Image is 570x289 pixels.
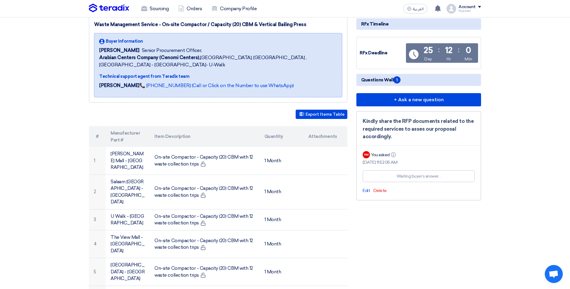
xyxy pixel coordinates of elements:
[459,5,476,10] div: Account
[303,126,347,147] th: Attachments
[106,147,150,175] td: [PERSON_NAME] Mall - [GEOGRAPHIC_DATA]
[545,265,563,283] div: Open chat
[150,230,259,258] td: On-site Compactor - Capacity (20) CBM with 12 waste collection trips
[260,147,303,175] td: 1 Month
[373,188,387,193] span: Delete
[447,4,456,14] img: profile_test.png
[363,151,370,158] div: HM
[296,110,347,119] button: Export Items Table
[106,209,150,230] td: U Walk - [GEOGRAPHIC_DATA]
[445,46,453,55] div: 12
[99,55,200,60] b: Arabian Centers Company (Cenomi Centers),
[397,173,441,179] div: Waiting buyer’s answer…
[139,83,294,88] a: 📞 [PHONE_NUMBER] (Call or Click on the Number to use WhatsApp)
[99,83,139,88] strong: [PERSON_NAME]
[260,126,303,147] th: Quantity
[99,54,337,68] span: [GEOGRAPHIC_DATA], [GEOGRAPHIC_DATA] ,[GEOGRAPHIC_DATA] - [GEOGRAPHIC_DATA]- U-Walk
[89,230,106,258] td: 4
[99,47,139,54] span: [PERSON_NAME]
[356,93,481,106] button: + Ask a new question
[89,147,106,175] td: 1
[458,44,459,55] div: :
[106,175,150,209] td: Salaam [GEOGRAPHIC_DATA] - [GEOGRAPHIC_DATA]
[89,4,129,13] img: Teradix logo
[150,175,259,209] td: On-site Compactor - Capacity (20) CBM with 12 waste collection trips
[207,2,261,15] a: Company Profile
[260,230,303,258] td: 1 Month
[360,50,405,56] div: RFx Deadline
[371,152,397,158] div: You asked
[150,209,259,230] td: On-site Compactor - Capacity (20) CBM with 12 waste collection trips
[363,117,475,141] div: Kindly share the RFP documents related to the required services to asses our proposal accordingly.
[106,230,150,258] td: The View Mall - [GEOGRAPHIC_DATA]
[106,258,150,286] td: [GEOGRAPHIC_DATA] - [GEOGRAPHIC_DATA]
[363,188,370,193] span: Edit
[89,126,106,147] th: #
[260,175,303,209] td: 1 Month
[403,4,427,14] button: العربية
[466,46,471,55] div: 0
[424,56,432,62] div: Day
[106,126,150,147] th: Manufacturer Part #
[424,46,433,55] div: 25
[142,47,202,54] span: Senior Procurement Officer,
[150,147,259,175] td: On-site Compactor - Capacity (20) CBM with 12 waste collection trips
[260,258,303,286] td: 1 Month
[393,76,401,84] span: 1
[106,38,143,44] span: Buyer Information
[363,159,475,166] div: [DATE] 11:52:05 AM
[356,18,481,30] div: RFx Timeline
[94,21,342,28] div: Waste Management Service - On-site Compactor / Capacity (20) CBM & Vertical Bailing Press
[150,126,259,147] th: Item Description
[136,2,173,15] a: Sourcing
[438,44,440,55] div: :
[465,56,472,62] div: Min
[89,209,106,230] td: 3
[260,209,303,230] td: 1 Month
[150,258,259,286] td: On-site Compactor - Capacity (20) CBM with 12 waste collection trips
[89,175,106,209] td: 2
[459,9,481,13] div: Hussien
[89,258,106,286] td: 5
[99,73,337,80] div: Technical support agent from Teradix team
[413,7,424,11] span: العربية
[173,2,207,15] a: Orders
[447,56,451,62] div: Hr
[361,76,401,84] span: Questions Wall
